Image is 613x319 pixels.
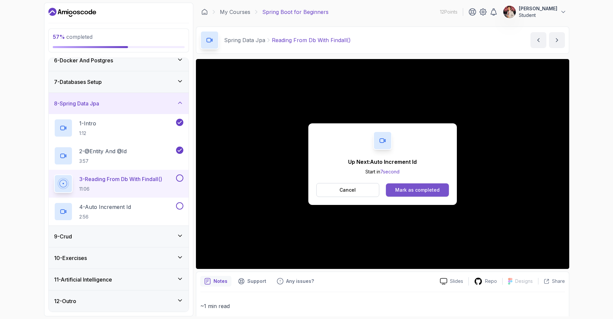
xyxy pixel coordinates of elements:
p: 11:06 [79,186,162,192]
p: ~1 min read [200,301,565,311]
button: Feedback button [273,276,318,287]
p: Student [519,12,557,19]
p: Repo [485,278,497,285]
a: Dashboard [201,9,208,15]
p: Reading From Db With Findall() [272,36,351,44]
p: 2:56 [79,214,131,220]
button: Support button [234,276,270,287]
p: 12 Points [440,9,458,15]
img: user profile image [503,6,516,18]
span: 7 second [380,169,399,174]
p: 3 - Reading From Db With Findall() [79,175,162,183]
p: Any issues? [286,278,314,285]
span: 57 % [53,33,65,40]
p: Spring Data Jpa [224,36,265,44]
button: user profile image[PERSON_NAME]Student [503,5,567,19]
a: Slides [435,278,468,285]
p: 1:12 [79,130,96,137]
button: 11-Artificial Intelligence [49,269,189,290]
button: 12-Outro [49,290,189,312]
h3: 12 - Outro [54,297,76,305]
a: Repo [469,277,502,286]
button: 8-Spring Data Jpa [49,93,189,114]
h3: 10 - Exercises [54,254,87,262]
div: Mark as completed [395,187,440,193]
button: 7-Databases Setup [49,71,189,93]
span: completed [53,33,92,40]
h3: 7 - Databases Setup [54,78,102,86]
p: Slides [450,278,463,285]
button: previous content [530,32,546,48]
button: Share [538,278,565,285]
p: Spring Boot for Beginners [262,8,329,16]
p: Support [247,278,266,285]
a: My Courses [220,8,250,16]
h3: 9 - Crud [54,232,72,240]
button: next content [549,32,565,48]
p: [PERSON_NAME] [519,5,557,12]
button: 2-@Entity And @Id3:57 [54,147,183,165]
h3: 11 - Artificial Intelligence [54,276,112,284]
button: 10-Exercises [49,247,189,269]
p: Share [552,278,565,285]
button: 9-Crud [49,226,189,247]
button: Cancel [316,183,380,197]
p: Up Next: Auto Increment Id [348,158,417,166]
p: Start in [348,168,417,175]
button: 1-Intro1:12 [54,119,183,137]
button: notes button [200,276,231,287]
p: Cancel [339,187,356,193]
button: 6-Docker And Postgres [49,50,189,71]
a: Dashboard [48,7,96,18]
p: Notes [214,278,227,285]
p: 3:57 [79,158,127,164]
iframe: 3 - Reading From DB with findAll() [196,59,569,269]
p: 1 - Intro [79,119,96,127]
p: 2 - @Entity And @Id [79,147,127,155]
p: 4 - Auto Increment Id [79,203,131,211]
button: Mark as completed [386,183,449,197]
button: 4-Auto Increment Id2:56 [54,202,183,221]
p: Designs [515,278,533,285]
h3: 8 - Spring Data Jpa [54,99,99,107]
button: 3-Reading From Db With Findall()11:06 [54,174,183,193]
h3: 6 - Docker And Postgres [54,56,113,64]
